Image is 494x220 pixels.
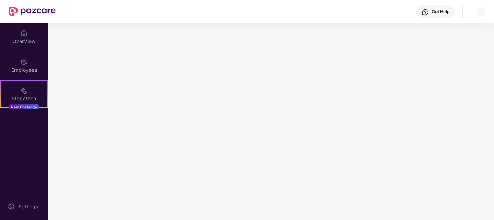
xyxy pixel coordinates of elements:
[1,95,47,102] div: Stepathon
[478,9,484,14] img: svg+xml;base64,PHN2ZyBpZD0iRHJvcGRvd24tMzJ4MzIiIHhtbG5zPSJodHRwOi8vd3d3LnczLm9yZy8yMDAwL3N2ZyIgd2...
[20,30,28,37] img: svg+xml;base64,PHN2ZyBpZD0iSG9tZSIgeG1sbnM9Imh0dHA6Ly93d3cudzMub3JnLzIwMDAvc3ZnIiB3aWR0aD0iMjAiIG...
[9,7,56,16] img: New Pazcare Logo
[422,9,429,16] img: svg+xml;base64,PHN2ZyBpZD0iSGVscC0zMngzMiIgeG1sbnM9Imh0dHA6Ly93d3cudzMub3JnLzIwMDAvc3ZnIiB3aWR0aD...
[9,104,39,110] div: New Challenge
[8,203,15,210] img: svg+xml;base64,PHN2ZyBpZD0iU2V0dGluZy0yMHgyMCIgeG1sbnM9Imh0dHA6Ly93d3cudzMub3JnLzIwMDAvc3ZnIiB3aW...
[432,9,449,14] div: Get Help
[20,87,28,94] img: svg+xml;base64,PHN2ZyB4bWxucz0iaHR0cDovL3d3dy53My5vcmcvMjAwMC9zdmciIHdpZHRoPSIyMSIgaGVpZ2h0PSIyMC...
[20,58,28,66] img: svg+xml;base64,PHN2ZyBpZD0iRW1wbG95ZWVzIiB4bWxucz0iaHR0cDovL3d3dy53My5vcmcvMjAwMC9zdmciIHdpZHRoPS...
[16,203,40,210] div: Settings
